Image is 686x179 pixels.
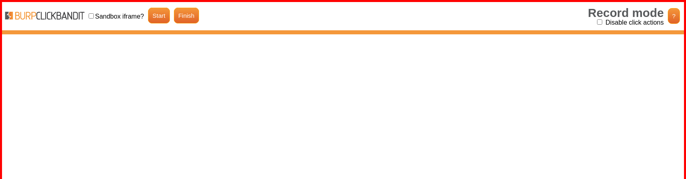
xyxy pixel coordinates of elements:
[606,19,664,26] label: Disable click actions
[95,13,144,20] label: Sandbox iframe?
[4,11,85,20] img: njHnKJCwAAAABJRU5ErkJggg==
[148,8,170,23] a: Start
[174,8,199,23] a: Finish
[588,6,664,20] h1: Record mode
[668,8,680,24] a: ?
